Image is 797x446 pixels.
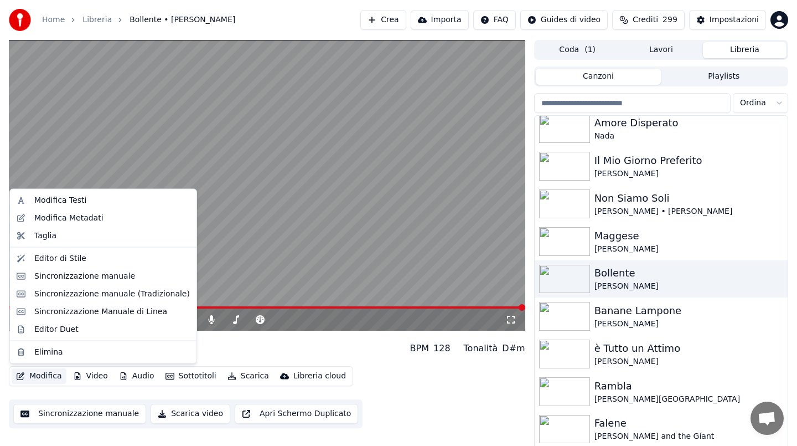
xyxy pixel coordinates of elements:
[34,288,190,299] div: Sincronizzazione manuale (Tradizionale)
[584,44,596,55] span: ( 1 )
[520,10,608,30] button: Guides di video
[161,368,221,384] button: Sottotitoli
[410,342,429,355] div: BPM
[740,98,766,109] span: Ordina
[689,10,766,30] button: Impostazioni
[751,402,784,435] div: Aprire la chat
[710,14,759,25] div: Impostazioni
[594,206,783,217] div: [PERSON_NAME] • [PERSON_NAME]
[69,368,112,384] button: Video
[360,10,406,30] button: Crea
[612,10,685,30] button: Crediti299
[9,351,73,362] div: [PERSON_NAME]
[536,42,619,58] button: Coda
[12,368,66,384] button: Modifica
[594,265,783,281] div: Bollente
[411,10,469,30] button: Importa
[594,303,783,319] div: Banane Lampone
[594,191,783,206] div: Non Siamo Soli
[9,335,73,351] div: Bollente
[594,378,783,394] div: Rambla
[594,431,783,442] div: [PERSON_NAME] and the Giant
[293,371,346,382] div: Libreria cloud
[594,319,783,330] div: [PERSON_NAME]
[34,230,56,241] div: Taglia
[594,228,783,244] div: Maggese
[594,356,783,367] div: [PERSON_NAME]
[594,131,783,142] div: Nada
[151,404,230,424] button: Scarica video
[34,195,86,206] div: Modifica Testi
[34,306,167,317] div: Sincronizzazione Manuale di Linea
[223,368,273,384] button: Scarica
[661,69,786,85] button: Playlists
[34,212,103,223] div: Modifica Metadati
[619,42,703,58] button: Lavori
[703,42,786,58] button: Libreria
[663,14,677,25] span: 299
[633,14,658,25] span: Crediti
[34,253,86,264] div: Editor di Stile
[42,14,235,25] nav: breadcrumb
[82,14,112,25] a: Libreria
[594,153,783,168] div: Il Mio Giorno Preferito
[13,404,146,424] button: Sincronizzazione manuale
[594,168,783,180] div: [PERSON_NAME]
[536,69,661,85] button: Canzoni
[42,14,65,25] a: Home
[464,342,498,355] div: Tonalità
[34,346,63,357] div: Elimina
[130,14,235,25] span: Bollente • [PERSON_NAME]
[34,324,79,335] div: Editor Duet
[594,341,783,356] div: è Tutto un Attimo
[115,368,159,384] button: Audio
[594,115,783,131] div: Amore Disperato
[9,9,31,31] img: youka
[594,281,783,292] div: [PERSON_NAME]
[594,244,783,255] div: [PERSON_NAME]
[502,342,525,355] div: D#m
[594,416,783,431] div: Falene
[473,10,516,30] button: FAQ
[235,404,358,424] button: Apri Schermo Duplicato
[433,342,451,355] div: 128
[34,270,135,281] div: Sincronizzazione manuale
[594,394,783,405] div: [PERSON_NAME][GEOGRAPHIC_DATA]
